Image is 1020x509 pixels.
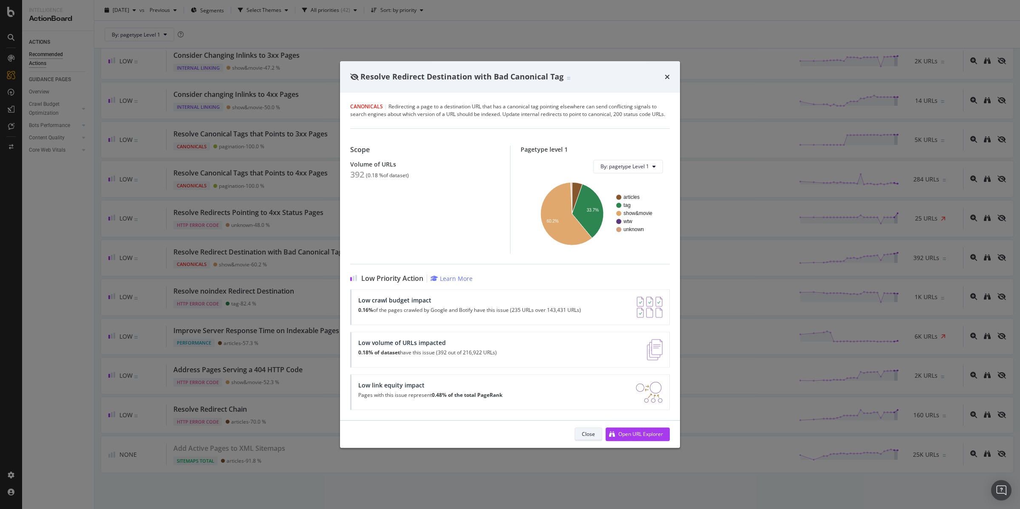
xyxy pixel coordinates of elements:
button: By: pagetype Level 1 [593,160,663,173]
div: modal [340,61,680,448]
text: tag [623,202,631,208]
div: eye-slash [350,74,359,80]
p: of the pages crawled by Google and Botify have this issue (235 URLs over 143,431 URLs) [358,307,581,313]
p: have this issue (392 out of 216,922 URLs) [358,350,497,356]
div: Low volume of URLs impacted [358,339,497,346]
span: Canonicals [350,103,383,110]
div: Open URL Explorer [618,430,663,438]
div: Pagetype level 1 [521,146,670,153]
text: wtw [623,218,632,224]
span: | [384,103,387,110]
div: Volume of URLs [350,161,500,168]
strong: 0.18% of dataset [358,349,400,356]
button: Close [575,427,602,441]
img: AY0oso9MOvYAAAAASUVORK5CYII= [637,297,663,318]
div: Redirecting a page to a destination URL that has a canonical tag pointing elsewhere can send conf... [350,103,670,118]
div: ( 0.18 % of dataset ) [366,172,409,178]
a: Learn More [431,274,473,283]
div: Low crawl budget impact [358,297,581,304]
img: DDxVyA23.png [636,382,663,403]
text: unknown [623,226,644,232]
div: Low link equity impact [358,382,502,389]
svg: A chart. [527,180,663,247]
span: Low Priority Action [361,274,423,283]
div: Close [582,430,595,438]
img: Equal [567,77,570,79]
text: 33.7% [586,208,598,212]
p: Pages with this issue represent [358,392,502,398]
span: Resolve Redirect Destination with Bad Canonical Tag [360,71,564,82]
div: Open Intercom Messenger [991,480,1011,501]
strong: 0.48% of the total PageRank [432,391,502,399]
text: 60.2% [547,219,558,223]
span: By: pagetype Level 1 [601,163,649,170]
text: articles [623,194,640,200]
div: times [665,71,670,82]
div: Learn More [440,274,473,283]
div: Scope [350,146,500,154]
button: Open URL Explorer [606,427,670,441]
strong: 0.16% [358,306,373,314]
div: 392 [350,170,364,180]
img: e5DMFwAAAABJRU5ErkJggg== [647,339,663,360]
text: show&movie [623,210,652,216]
